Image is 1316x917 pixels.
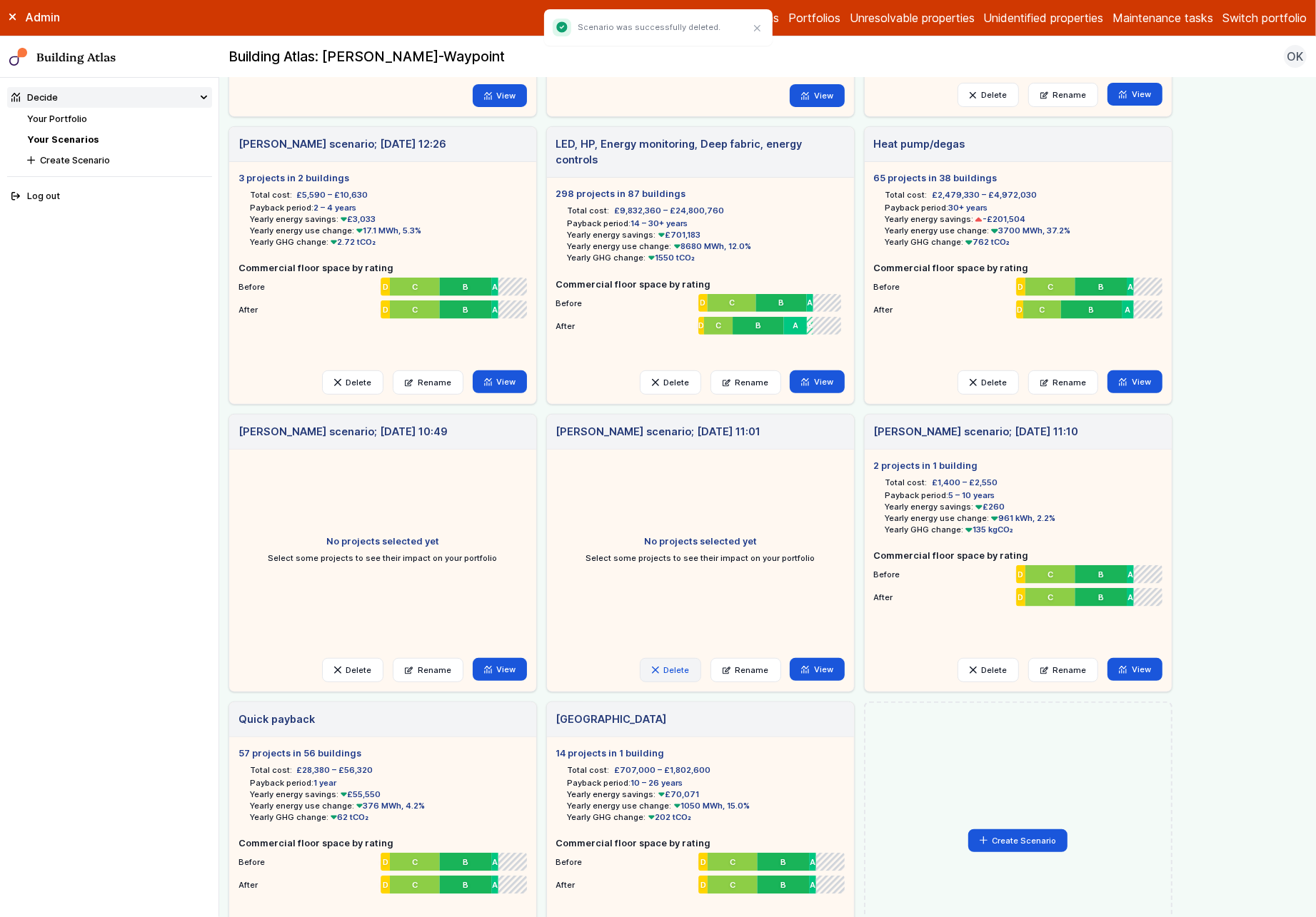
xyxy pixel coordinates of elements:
[989,513,1055,523] span: 961 kWh, 2.2%
[266,552,500,564] p: Select some projects to see their impact on your portfolio
[412,879,418,891] span: C
[556,291,845,310] li: Before
[1127,281,1133,293] span: A
[716,320,722,332] span: C
[1088,304,1094,315] span: B
[1127,569,1133,580] span: A
[1284,45,1307,68] button: OK
[556,424,761,440] h3: [PERSON_NAME] scenario; [DATE] 11:01
[250,777,527,789] li: Payback period:
[1017,304,1023,315] span: D
[656,789,700,799] span: £70,071
[885,202,1162,213] li: Payback period:
[780,298,786,309] span: B
[583,552,818,564] p: Select some projects to see their impact on your portfolio
[473,370,528,393] a: View
[250,811,527,823] li: Yearly GHG change:
[568,240,845,252] li: Yearly energy use change:
[1028,370,1099,395] a: Rename
[1222,9,1307,26] button: Switch portfolio
[885,477,927,488] h6: Total cost:
[556,746,845,760] h5: 14 projects in 1 building
[873,275,1162,293] li: Before
[631,218,688,228] span: 14 – 30+ years
[412,304,418,315] span: C
[1098,569,1104,580] span: B
[556,278,845,291] h5: Commercial floor space by rating
[1112,9,1213,26] a: Maintenance tasks
[568,764,610,776] h6: Total cost:
[968,829,1068,852] button: Create Scenario
[338,214,376,224] span: £3,033
[1098,281,1104,293] span: B
[250,225,527,236] li: Yearly energy use change:
[473,658,528,681] a: View
[1098,592,1104,603] span: B
[614,764,710,776] span: £707,000 – £1,802,600
[873,261,1162,275] h5: Commercial floor space by rating
[631,778,683,788] span: 10 – 26 years
[1028,83,1099,107] a: Rename
[984,9,1104,26] a: Unidentified properties
[393,370,463,395] a: Rename
[238,836,527,850] h5: Commercial floor space by rating
[730,879,735,891] span: C
[23,150,212,171] button: Create Scenario
[568,229,845,240] li: Yearly energy savings:
[463,856,468,868] span: B
[492,304,498,315] span: A
[1107,370,1162,393] a: View
[873,585,1162,604] li: After
[250,236,527,248] li: Yearly GHG change:
[238,171,527,185] h5: 3 projects in 2 buildings
[948,490,995,500] span: 5 – 10 years
[790,84,845,107] a: View
[556,850,845,868] li: Before
[748,19,767,38] button: Close
[322,658,383,682] button: Delete
[780,879,786,891] span: B
[1107,83,1162,106] a: View
[313,203,356,213] span: 2 – 4 years
[568,800,845,811] li: Yearly energy use change:
[932,477,998,488] span: £1,400 – £2,550
[873,562,1162,581] li: Before
[1287,48,1304,65] span: OK
[1127,592,1133,603] span: A
[1028,658,1099,682] a: Rename
[556,136,845,168] h3: LED, HP, Energy monitoring, Deep fabric, energy controls
[810,856,815,868] span: A
[646,812,692,822] span: 202 tCO₂
[250,202,527,213] li: Payback period:
[958,370,1019,395] button: Delete
[250,189,292,201] h6: Total cost:
[9,48,28,66] img: main-0bbd2752.svg
[556,836,845,850] h5: Commercial floor space by rating
[757,320,763,332] span: B
[250,800,527,811] li: Yearly energy use change:
[27,113,87,124] a: Your Portfolio
[7,87,212,108] summary: Decide
[238,873,527,891] li: After
[958,83,1019,107] button: Delete
[873,459,1162,472] h5: 2 projects in 1 building
[238,746,527,760] h5: 57 projects in 56 buildings
[958,658,1019,682] button: Delete
[1048,569,1053,580] span: C
[873,136,965,152] h3: Heat pump/degas
[238,261,527,275] h5: Commercial floor space by rating
[354,801,426,811] span: 376 MWh, 4.2%
[1125,304,1130,315] span: A
[973,502,1005,512] span: £260
[383,304,388,315] span: D
[656,230,701,240] span: £701,183
[640,658,701,682] button: Delete
[640,370,701,395] button: Delete
[313,778,336,788] span: 1 year
[885,189,927,201] h6: Total cost:
[463,281,468,293] span: B
[238,275,527,293] li: Before
[730,298,735,309] span: C
[973,214,1025,224] span: -£201,504
[238,136,446,152] h3: [PERSON_NAME] scenario; [DATE] 12:26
